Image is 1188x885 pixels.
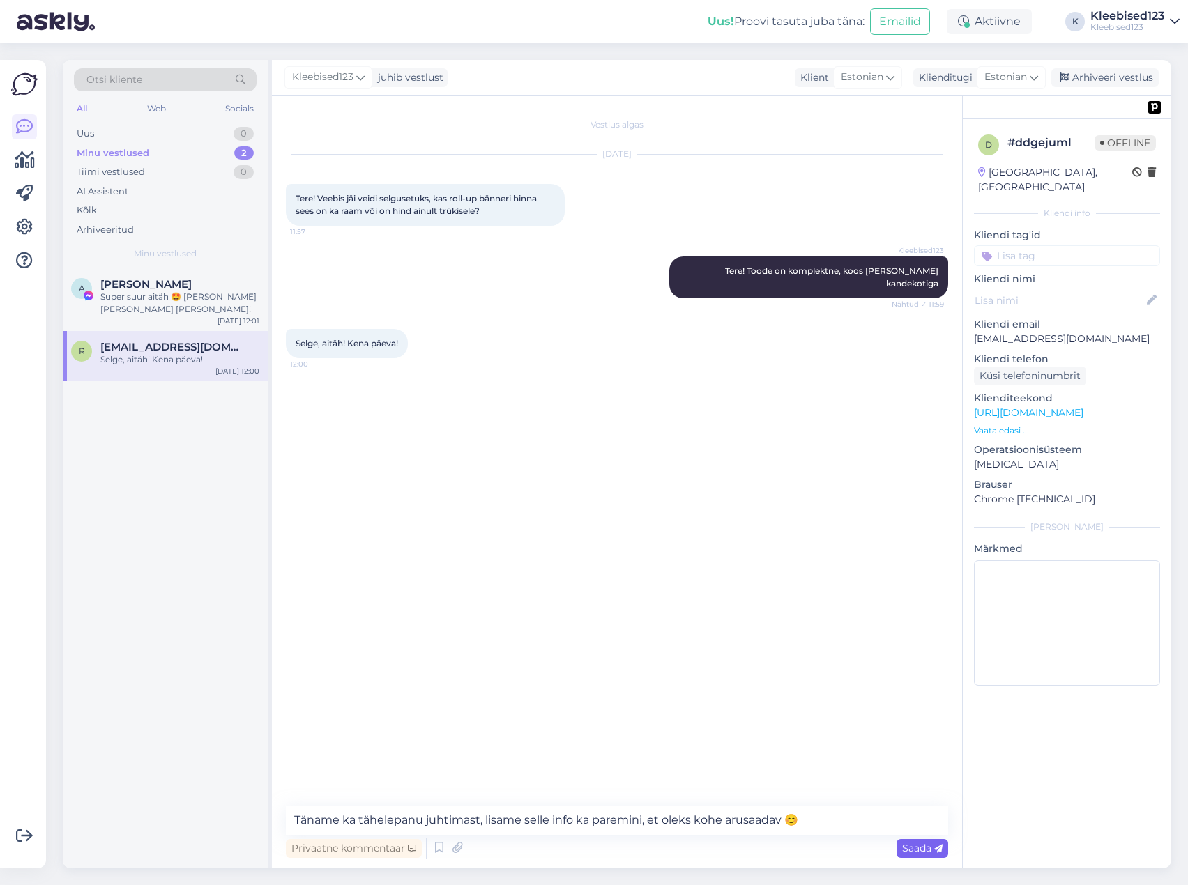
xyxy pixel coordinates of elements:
[77,185,128,199] div: AI Assistent
[974,332,1160,346] p: [EMAIL_ADDRESS][DOMAIN_NAME]
[79,283,85,293] span: A
[708,13,865,30] div: Proovi tasuta juba täna:
[974,207,1160,220] div: Kliendi info
[286,148,948,160] div: [DATE]
[974,228,1160,243] p: Kliendi tag'id
[234,165,254,179] div: 0
[1090,10,1180,33] a: Kleebised123Kleebised123
[86,72,142,87] span: Otsi kliente
[795,70,829,85] div: Klient
[974,477,1160,492] p: Brauser
[1090,22,1164,33] div: Kleebised123
[984,70,1027,85] span: Estonian
[974,442,1160,457] p: Operatsioonisüsteem
[11,71,38,98] img: Askly Logo
[77,146,149,160] div: Minu vestlused
[974,272,1160,286] p: Kliendi nimi
[286,839,422,858] div: Privaatne kommentaar
[708,15,734,28] b: Uus!
[841,70,883,85] span: Estonian
[100,341,245,353] span: roadwaffle@gmail.com
[974,406,1083,419] a: [URL][DOMAIN_NAME]
[1095,135,1156,151] span: Offline
[100,278,192,291] span: Anette Roes
[134,247,197,260] span: Minu vestlused
[974,521,1160,533] div: [PERSON_NAME]
[974,367,1086,385] div: Küsi telefoninumbrit
[978,165,1132,194] div: [GEOGRAPHIC_DATA], [GEOGRAPHIC_DATA]
[985,139,992,150] span: d
[1051,68,1159,87] div: Arhiveeri vestlus
[725,265,940,288] span: Tere! Toode on komplektne, koos [PERSON_NAME] kandekotiga
[215,366,259,376] div: [DATE] 12:00
[290,226,342,237] span: 11:57
[974,424,1160,437] p: Vaata edasi ...
[234,127,254,141] div: 0
[975,293,1144,308] input: Lisa nimi
[892,245,944,256] span: Kleebised123
[77,223,134,237] div: Arhiveeritud
[974,317,1160,332] p: Kliendi email
[222,100,257,118] div: Socials
[286,118,948,131] div: Vestlus algas
[234,146,254,160] div: 2
[372,70,443,85] div: juhib vestlust
[947,9,1032,34] div: Aktiivne
[144,100,169,118] div: Web
[1090,10,1164,22] div: Kleebised123
[974,457,1160,472] p: [MEDICAL_DATA]
[77,127,94,141] div: Uus
[974,352,1160,367] p: Kliendi telefon
[77,165,145,179] div: Tiimi vestlused
[913,70,973,85] div: Klienditugi
[974,541,1160,556] p: Märkmed
[902,842,943,854] span: Saada
[292,70,353,85] span: Kleebised123
[1007,134,1095,151] div: # ddgejuml
[218,316,259,326] div: [DATE] 12:01
[974,391,1160,406] p: Klienditeekond
[296,193,539,216] span: Tere! Veebis jäi veidi selgusetuks, kas roll-up bänneri hinna sees on ka raam või on hind ainult ...
[286,806,948,835] textarea: Täname ka tähelepanu juhtimast, lisame selle info ka paremini, et oleks kohe arusaadav 😊
[79,346,85,356] span: r
[1148,101,1161,114] img: pd
[100,291,259,316] div: Super suur aitäh 🤩 [PERSON_NAME] [PERSON_NAME] [PERSON_NAME]!
[77,203,97,217] div: Kõik
[296,338,398,348] span: Selge, aitäh! Kena päeva!
[290,359,342,369] span: 12:00
[974,245,1160,266] input: Lisa tag
[1065,12,1085,31] div: K
[100,353,259,366] div: Selge, aitäh! Kena päeva!
[974,492,1160,507] p: Chrome [TECHNICAL_ID]
[74,100,90,118] div: All
[892,299,944,309] span: Nähtud ✓ 11:59
[870,8,930,35] button: Emailid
